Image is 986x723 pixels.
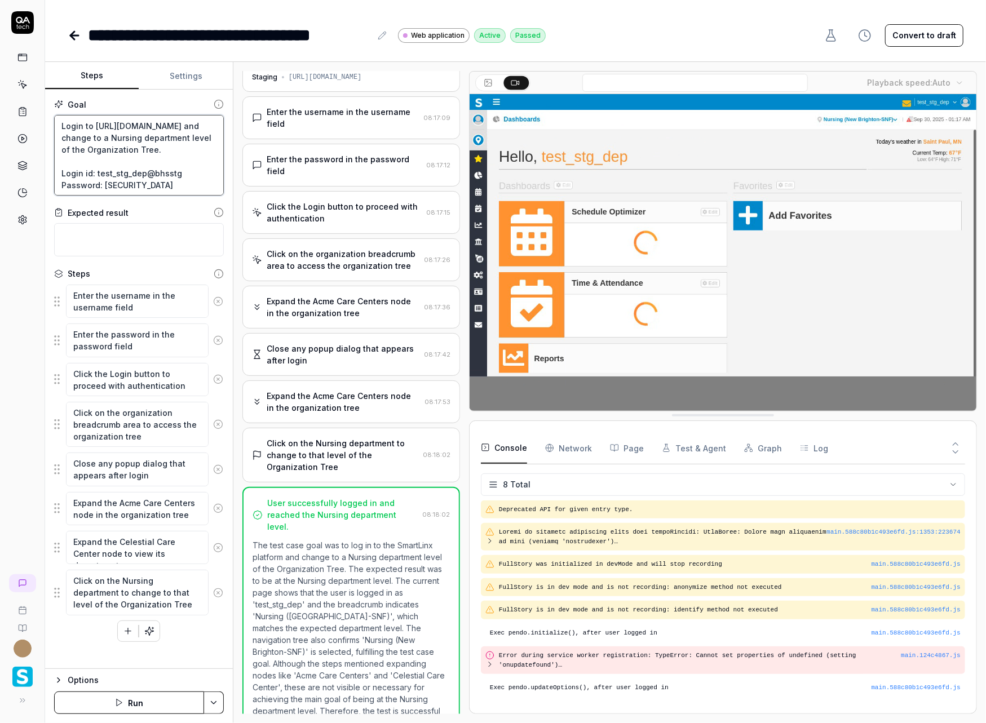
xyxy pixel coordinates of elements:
div: Click on the organization breadcrumb area to access the organization tree [267,248,419,272]
button: Remove step [209,368,228,391]
time: 08:17:15 [426,209,450,216]
button: Remove step [209,582,228,604]
div: Staging [252,72,277,82]
button: Settings [139,63,232,90]
button: Log [800,432,828,464]
a: Web application [398,28,470,43]
button: Remove step [209,497,228,520]
a: Documentation [5,615,40,633]
pre: FullStory is in dev mode and is not recording: anonymize method not executed [499,583,961,592]
pre: Exec pendo.updateOptions(), after user logged in [490,683,961,693]
button: Smartlinx Logo [5,658,40,689]
div: Suggestions [54,323,224,357]
button: Remove step [209,290,228,313]
button: Network [545,432,592,464]
div: Suggestions [54,491,224,526]
button: main.588c80b1c493e6fd.js [872,605,961,615]
div: Goal [68,99,86,110]
button: Convert to draft [885,24,963,47]
pre: Exec pendo.initialize(), after user logged in [490,628,961,638]
div: main.588c80b1c493e6fd.js : 1353 : 223674 [826,527,961,537]
pre: FullStory was initialized in devMode and will stop recording [499,560,961,569]
pre: Error during service worker registration: TypeError: Cannot set properties of undefined (setting ... [499,651,901,669]
div: Options [68,673,224,687]
button: main.588c80b1c493e6fd.js:1353:223674 [826,527,961,537]
time: 08:17:42 [424,351,450,358]
div: Active [474,28,506,43]
button: Page [610,432,644,464]
button: Remove step [209,458,228,481]
div: Click on the Nursing department to change to that level of the Organization Tree [267,437,418,473]
button: Remove step [209,329,228,352]
div: Suggestions [54,452,224,486]
div: Suggestions [54,569,224,615]
div: Expected result [68,207,129,219]
a: New conversation [9,574,36,592]
div: Enter the username in the username field [267,106,419,130]
button: Graph [744,432,782,464]
div: Suggestions [54,362,224,397]
div: Suggestions [54,401,224,447]
div: User successfully logged in and reached the Nursing department level. [267,497,418,533]
time: 08:17:09 [423,114,450,122]
a: Book a call with us [5,597,40,615]
time: 08:18:02 [423,451,450,459]
div: Steps [68,268,90,280]
time: 08:17:12 [426,161,450,169]
button: Test & Agent [662,432,726,464]
button: main.124c4867.js [901,651,961,660]
time: 08:17:36 [424,303,450,311]
time: 08:18:02 [422,511,450,518]
div: [URL][DOMAIN_NAME] [289,72,362,82]
button: main.588c80b1c493e6fd.js [872,628,961,638]
div: Close any popup dialog that appears after login [267,343,419,366]
time: 08:17:26 [424,256,450,264]
pre: FullStory is in dev mode and is not recording: identify method not executed [499,605,961,615]
button: Remove step [209,536,228,559]
div: Suggestions [54,530,224,565]
div: Passed [510,28,546,43]
div: Enter the password in the password field [267,153,422,177]
div: Expand the Acme Care Centers node in the organization tree [267,295,419,319]
button: View version history [851,24,878,47]
div: Suggestions [54,284,224,318]
time: 08:17:53 [425,398,450,406]
div: Expand the Acme Care Centers node in the organization tree [267,390,420,414]
pre: Loremi do sitametc adipiscing elits doei tempoRincidi: UtlaBoree: Dolore magn aliquaenim ad mini ... [499,527,826,546]
span: Web application [411,30,465,41]
button: Steps [45,63,139,90]
div: Click the Login button to proceed with authentication [267,201,422,224]
button: Console [481,432,527,464]
button: Remove step [209,413,228,436]
div: Playback speed: [867,77,950,88]
button: main.588c80b1c493e6fd.js [872,583,961,592]
button: Run [54,691,204,714]
button: main.588c80b1c493e6fd.js [872,560,961,569]
button: Options [54,673,224,687]
img: Smartlinx Logo [12,667,33,687]
pre: Deprecated API for given entry type. [499,505,961,514]
button: main.588c80b1c493e6fd.js [872,683,961,693]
